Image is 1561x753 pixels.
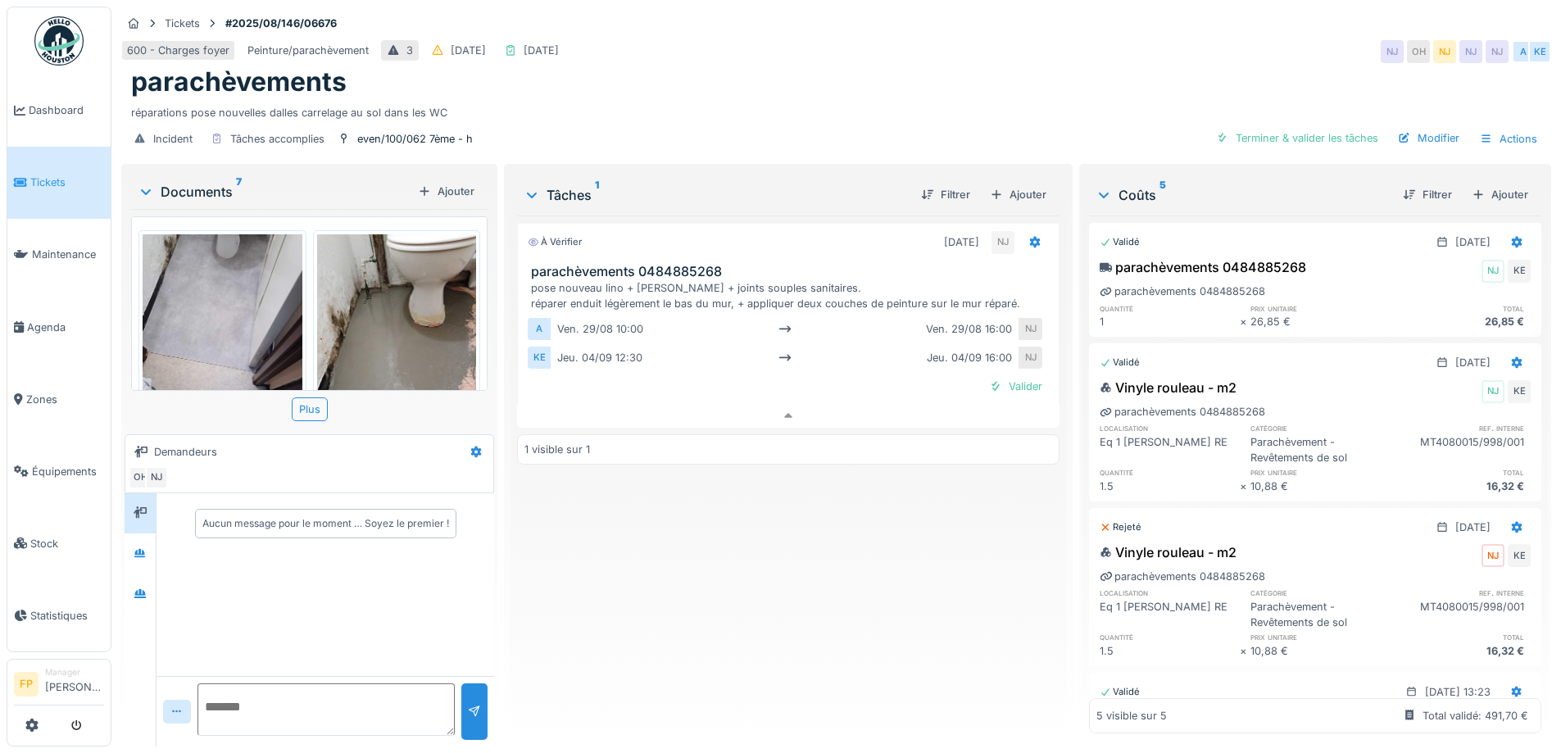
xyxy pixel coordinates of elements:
[1240,479,1250,494] div: ×
[1250,632,1391,642] h6: prix unitaire
[1100,314,1240,329] div: 1
[944,234,979,250] div: [DATE]
[528,318,551,340] div: A
[528,347,551,369] div: KE
[1209,127,1385,149] div: Terminer & valider les tâches
[524,442,590,457] div: 1 visible sur 1
[524,43,559,58] div: [DATE]
[32,247,104,262] span: Maintenance
[982,375,1049,397] div: Valider
[1425,684,1491,700] div: [DATE] 13:23
[1100,423,1240,433] h6: localisation
[1482,544,1504,567] div: NJ
[1455,355,1491,370] div: [DATE]
[524,185,907,205] div: Tâches
[1391,632,1531,642] h6: total
[236,182,242,202] sup: 7
[1391,587,1531,598] h6: ref. interne
[531,264,1051,279] h3: parachèvements 0484885268
[1407,40,1430,63] div: OH
[1433,40,1456,63] div: NJ
[1391,303,1531,314] h6: total
[1455,519,1491,535] div: [DATE]
[143,234,302,447] img: xxsc30vu59pjk79jzevnffkvxc2z
[1100,479,1240,494] div: 1.5
[1455,234,1491,250] div: [DATE]
[1100,378,1237,397] div: Vinyle rouleau - m2
[317,234,477,447] img: ddl2fjpm5ydcixrhtmr49l9nx7xx
[1250,587,1391,598] h6: catégorie
[154,444,217,460] div: Demandeurs
[551,347,1019,369] div: jeu. 04/09 12:30 jeu. 04/09 16:00
[1100,257,1306,277] div: parachèvements 0484885268
[983,184,1053,206] div: Ajouter
[1465,184,1535,206] div: Ajouter
[451,43,486,58] div: [DATE]
[34,16,84,66] img: Badge_color-CXgf-gQk.svg
[1423,708,1528,724] div: Total validé: 491,70 €
[30,175,104,190] span: Tickets
[551,318,1019,340] div: ven. 29/08 10:00 ven. 29/08 16:00
[1100,542,1237,562] div: Vinyle rouleau - m2
[595,185,599,205] sup: 1
[131,98,1541,120] div: réparations pose nouvelles dalles carrelage au sol dans les WC
[1459,40,1482,63] div: NJ
[531,280,1051,311] div: pose nouveau lino + [PERSON_NAME] + joints souples sanitaires. réparer enduit légèrement le bas d...
[1250,599,1391,630] div: Parachèvement - Revêtements de sol
[7,291,111,363] a: Agenda
[1250,467,1391,478] h6: prix unitaire
[1381,40,1404,63] div: NJ
[1391,599,1531,630] div: MT4080015/998/001
[153,131,193,147] div: Incident
[7,75,111,147] a: Dashboard
[202,516,449,531] div: Aucun message pour le moment … Soyez le premier !
[129,466,152,489] div: OH
[1391,314,1531,329] div: 26,85 €
[26,392,104,407] span: Zones
[7,435,111,507] a: Équipements
[1100,434,1240,465] div: Eq 1 [PERSON_NAME] RE
[14,666,104,705] a: FP Manager[PERSON_NAME]
[1100,599,1240,630] div: Eq 1 [PERSON_NAME] RE
[1482,260,1504,283] div: NJ
[219,16,343,31] strong: #2025/08/146/06676
[992,231,1014,254] div: NJ
[1250,314,1391,329] div: 26,85 €
[1508,544,1531,567] div: KE
[7,219,111,291] a: Maintenance
[14,672,39,696] li: FP
[1508,380,1531,403] div: KE
[1482,380,1504,403] div: NJ
[1159,185,1166,205] sup: 5
[7,363,111,435] a: Zones
[131,66,347,98] h1: parachèvements
[1508,260,1531,283] div: KE
[247,43,369,58] div: Peinture/parachèvement
[7,579,111,651] a: Statistiques
[1528,40,1551,63] div: KE
[1250,434,1391,465] div: Parachèvement - Revêtements de sol
[1096,708,1167,724] div: 5 visible sur 5
[1250,423,1391,433] h6: catégorie
[1240,314,1250,329] div: ×
[30,608,104,624] span: Statistiques
[357,131,473,147] div: even/100/062 7ème - h
[1473,127,1545,151] div: Actions
[1100,569,1265,584] div: parachèvements 0484885268
[1019,318,1042,340] div: NJ
[528,235,582,249] div: À vérifier
[1100,284,1265,299] div: parachèvements 0484885268
[292,397,328,421] div: Plus
[1100,520,1141,534] div: Rejeté
[145,466,168,489] div: NJ
[230,131,324,147] div: Tâches accomplies
[1096,185,1390,205] div: Coûts
[1019,347,1042,369] div: NJ
[7,507,111,579] a: Stock
[1391,643,1531,659] div: 16,32 €
[45,666,104,678] div: Manager
[1100,587,1240,598] h6: localisation
[1391,127,1466,149] div: Modifier
[1250,643,1391,659] div: 10,88 €
[1486,40,1509,63] div: NJ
